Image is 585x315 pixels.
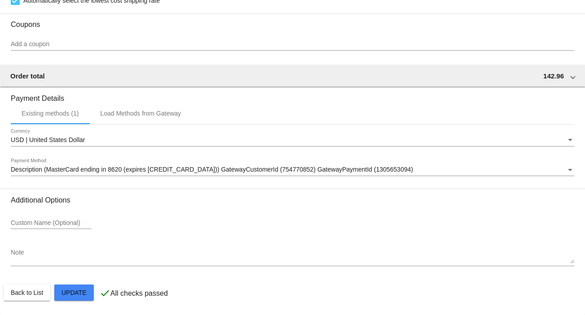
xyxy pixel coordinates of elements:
[11,166,413,173] span: Description (MasterCard ending in 8620 (expires [CREDIT_CARD_DATA])) GatewayCustomerId (754770852...
[100,288,110,298] mat-icon: check
[11,137,574,144] mat-select: Currency
[11,41,574,48] input: Add a coupon
[11,289,43,296] span: Back to List
[11,136,85,143] span: USD | United States Dollar
[11,166,574,173] mat-select: Payment Method
[22,110,79,117] div: Existing methods (1)
[100,110,181,117] div: Load Methods from Gateway
[10,72,45,80] span: Order total
[110,289,168,298] p: All checks passed
[11,87,574,103] h3: Payment Details
[54,285,94,301] button: Update
[11,13,574,29] h3: Coupons
[543,72,564,80] span: 142.96
[61,289,87,296] span: Update
[4,285,50,301] button: Back to List
[11,220,92,227] input: Custom Name (Optional)
[11,196,574,204] h3: Additional Options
